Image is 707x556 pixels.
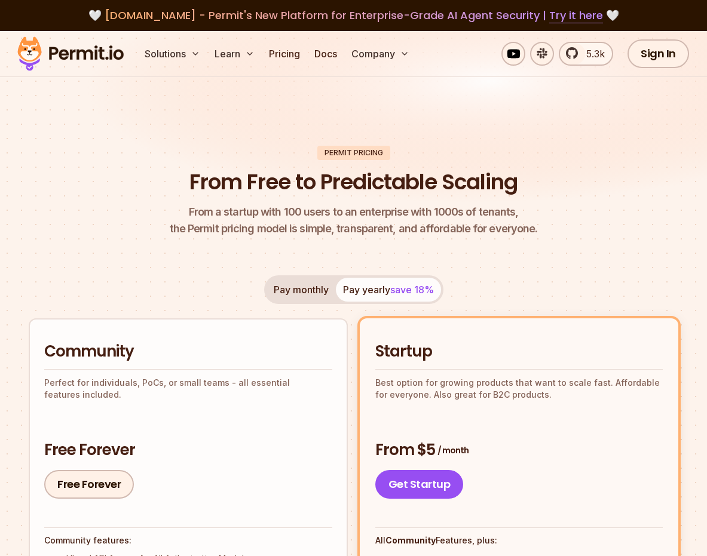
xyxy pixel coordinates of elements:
h3: Free Forever [44,440,332,461]
h2: Community [44,341,332,363]
p: the Permit pricing model is simple, transparent, and affordable for everyone. [170,204,538,237]
h1: From Free to Predictable Scaling [189,167,518,197]
p: Best option for growing products that want to scale fast. Affordable for everyone. Also great for... [375,377,663,401]
p: Perfect for individuals, PoCs, or small teams - all essential features included. [44,377,332,401]
a: Try it here [549,8,603,23]
a: Docs [310,42,342,66]
button: Learn [210,42,259,66]
a: Sign In [628,39,689,68]
strong: Community [385,535,436,545]
span: From a startup with 100 users to an enterprise with 1000s of tenants, [170,204,538,220]
h3: From $5 [375,440,663,461]
h4: Community features: [44,535,332,546]
a: Get Startup [375,470,464,499]
h4: All Features, plus: [375,535,663,546]
div: 🤍 🤍 [29,7,678,24]
a: 5.3k [559,42,613,66]
h2: Startup [375,341,663,363]
div: Permit Pricing [317,146,390,160]
a: Pricing [264,42,305,66]
span: 5.3k [579,47,605,61]
button: Solutions [140,42,205,66]
span: / month [437,444,469,456]
button: Company [347,42,414,66]
a: Free Forever [44,470,134,499]
button: Pay monthly [267,278,336,302]
img: Permit logo [12,33,129,74]
span: [DOMAIN_NAME] - Permit's New Platform for Enterprise-Grade AI Agent Security | [105,8,603,23]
